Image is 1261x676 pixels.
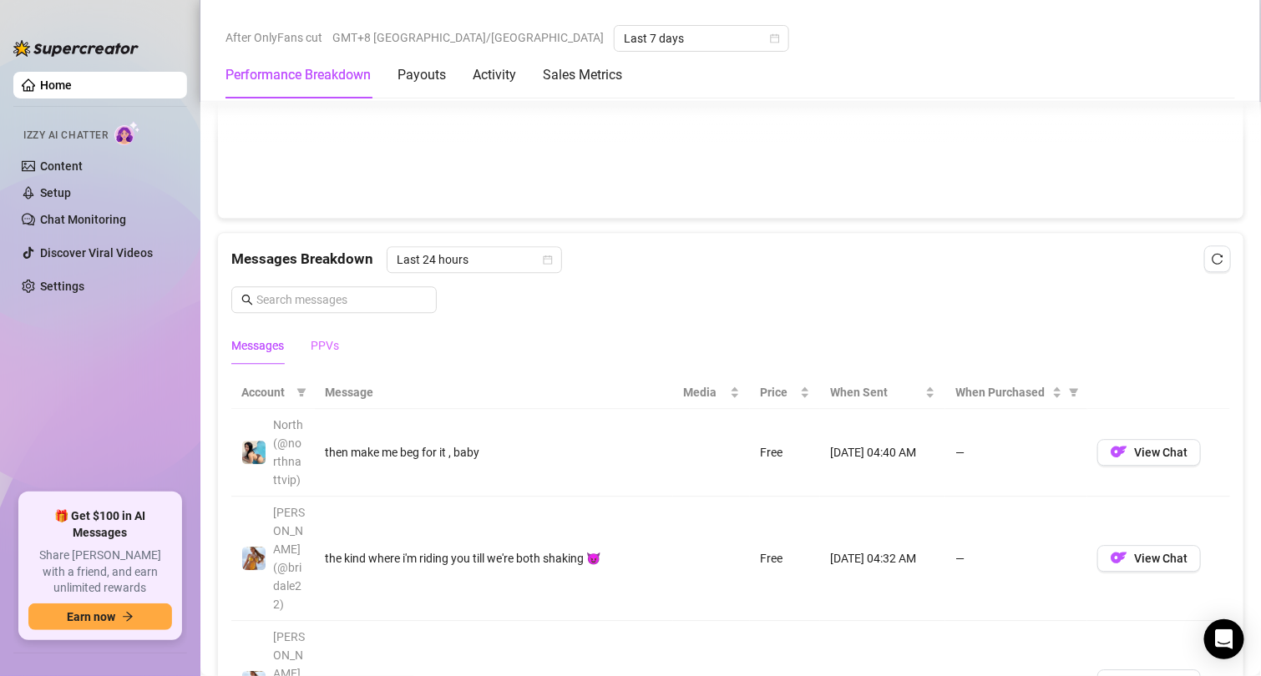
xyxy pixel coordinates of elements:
th: When Purchased [945,376,1087,409]
td: [DATE] 04:40 AM [820,409,945,497]
img: Brianna (@bridale22) [242,547,266,570]
div: Sales Metrics [543,65,622,85]
div: Payouts [398,65,446,85]
a: Content [40,159,83,173]
a: Settings [40,280,84,293]
span: When Sent [830,383,922,401]
a: Discover Viral Videos [40,246,153,260]
div: Activity [473,65,516,85]
button: Earn nowarrow-right [28,603,172,630]
span: calendar [543,255,553,265]
div: Messages Breakdown [231,246,1230,273]
th: Media [673,376,750,409]
span: [PERSON_NAME] (@bridale22) [273,506,305,611]
span: View Chat [1134,552,1188,565]
span: arrow-right [122,611,134,623]
span: Last 24 hours [397,247,552,272]
a: Chat Monitoring [40,213,126,226]
span: search [241,294,253,305]
td: — [945,497,1087,621]
button: OFView Chat [1097,545,1201,572]
img: North (@northnattvip) [242,441,266,464]
img: AI Chatter [114,121,140,145]
img: logo-BBDzfeDw.svg [13,40,139,57]
span: GMT+8 [GEOGRAPHIC_DATA]/[GEOGRAPHIC_DATA] [332,25,604,50]
input: Search messages [256,290,427,309]
div: Performance Breakdown [225,65,371,85]
span: filter [1066,380,1082,405]
div: the kind where i'm riding you till we're both shaking 😈 [325,549,663,568]
td: Free [750,497,820,621]
td: [DATE] 04:32 AM [820,497,945,621]
span: Izzy AI Chatter [23,128,108,144]
td: — [945,409,1087,497]
a: Home [40,78,72,92]
span: calendar [770,33,780,43]
div: PPVs [311,336,339,355]
img: OF [1111,443,1127,460]
span: Earn now [67,610,115,623]
a: OFView Chat [1097,449,1201,462]
span: Media [683,383,727,401]
td: Free [750,409,820,497]
span: Account [241,383,290,401]
span: Share [PERSON_NAME] with a friend, and earn unlimited rewards [28,547,172,597]
th: When Sent [820,376,945,409]
span: Last 7 days [624,26,779,51]
span: When Purchased [955,383,1049,401]
div: Messages [231,336,284,355]
a: Setup [40,186,71,199]
span: reload [1212,253,1223,265]
span: North (@northnattvip) [273,418,303,487]
span: filter [1069,387,1079,397]
button: OFView Chat [1097,439,1201,466]
span: filter [293,380,310,405]
img: OF [1111,549,1127,566]
span: 🎁 Get $100 in AI Messages [28,508,172,541]
div: Open Intercom Messenger [1204,619,1244,659]
span: filter [296,387,306,397]
span: After OnlyFans cut [225,25,322,50]
span: View Chat [1134,446,1188,459]
span: Price [760,383,797,401]
th: Price [750,376,820,409]
a: OFView Chat [1097,555,1201,568]
div: then make me beg for it , baby [325,443,663,462]
th: Message [315,376,673,409]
